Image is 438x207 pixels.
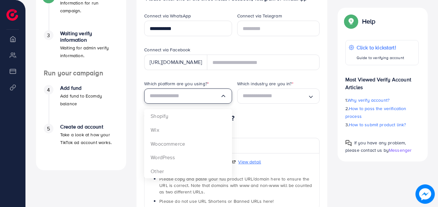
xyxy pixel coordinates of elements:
[159,198,274,204] span: Please do not use URL Shortens or Banned URLs here!
[149,169,165,175] span: 🔥🔥🔥
[60,92,118,108] p: Add fund to Ecomdy balance
[345,96,419,104] p: 1.
[60,44,118,59] p: Waiting for admin verify information.
[47,32,50,39] span: 3
[348,97,389,103] span: Why verify account?
[345,70,419,91] p: Most Viewed Verify Account Articles
[144,13,191,19] label: Connect via WhatsApp
[345,140,352,146] img: Popup guide
[389,147,412,153] span: Messenger
[345,140,406,153] span: If you have any problem, please contact us by
[144,114,320,122] h4: Which product you’re selling?
[36,85,126,124] li: Add fund
[47,125,50,132] span: 5
[237,13,282,19] label: Connect via Telegram
[36,124,126,162] li: Create ad account
[238,159,261,165] span: View detail
[149,169,182,175] span: Notices:
[36,69,126,77] h4: Run your campaign
[159,176,312,195] span: Please copy and paste your full product URL/domain here to ensure the URL is correct. Note that d...
[6,9,18,21] img: logo
[60,30,118,43] h4: Waiting verify information
[144,130,192,137] label: Product Url
[149,159,154,165] span: 😇
[144,47,190,53] label: Connect via Facebook
[144,88,232,104] div: Search for option
[349,121,406,128] span: How to submit product link?
[169,130,192,136] span: (compulsory)
[345,16,357,27] img: Popup guide
[345,105,406,119] span: How to pass the verification process
[47,86,50,94] span: 4
[362,17,376,25] p: Help
[345,121,419,129] p: 3.
[60,85,118,91] h4: Add fund
[243,91,308,101] input: Search for option
[345,105,419,120] p: 2.
[357,44,404,51] p: Click to kickstart!
[237,80,294,87] label: Which industry are you in?
[60,131,118,146] p: Take a look at how your TikTok ad account works.
[144,80,209,87] label: Which platform are you using?
[144,55,207,70] div: [URL][DOMAIN_NAME]
[237,88,320,104] div: Search for option
[36,30,126,69] li: Waiting verify information
[60,124,118,130] h4: Create ad account
[416,185,434,203] img: image
[150,91,220,101] input: Search for option
[149,159,236,165] span: Explain why we need your product url?
[357,54,404,62] p: Guide to verifying account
